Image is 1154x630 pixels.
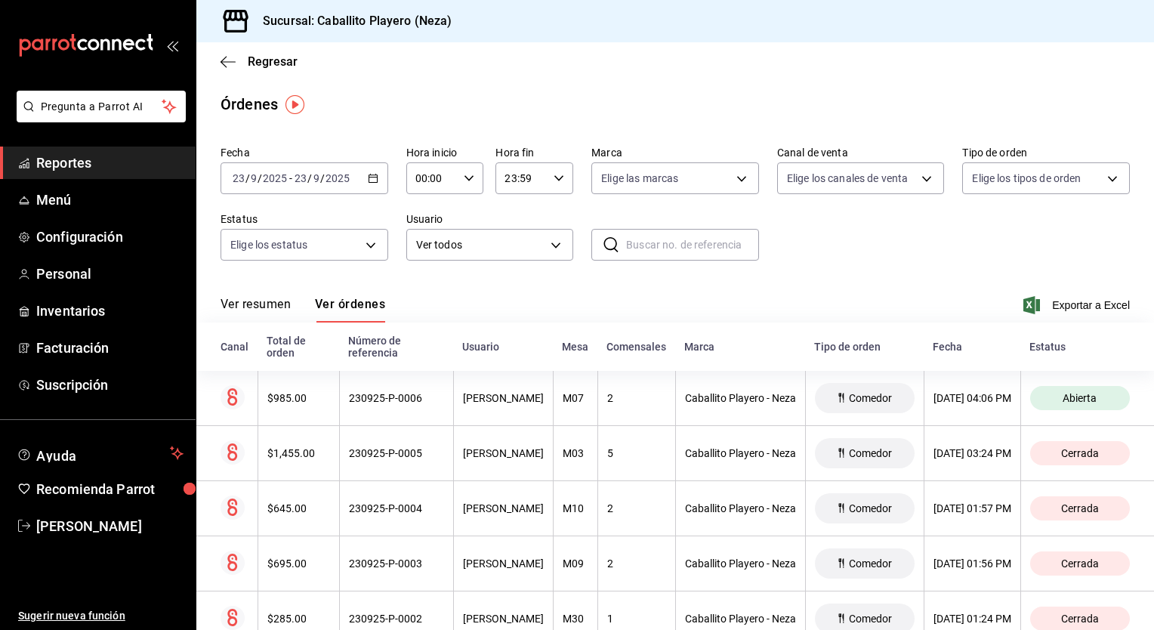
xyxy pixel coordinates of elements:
[607,447,666,459] div: 5
[685,502,796,514] div: Caballito Playero - Neza
[607,502,666,514] div: 2
[685,557,796,570] div: Caballito Playero - Neza
[232,172,245,184] input: --
[416,237,546,253] span: Ver todos
[320,172,325,184] span: /
[245,172,250,184] span: /
[626,230,759,260] input: Buscar no. de referencia
[563,557,588,570] div: M09
[349,392,444,404] div: 230925-P-0006
[972,171,1081,186] span: Elige los tipos de orden
[36,190,184,210] span: Menú
[267,557,330,570] div: $695.00
[843,392,898,404] span: Comedor
[36,338,184,358] span: Facturación
[36,375,184,395] span: Suscripción
[349,447,444,459] div: 230925-P-0005
[843,557,898,570] span: Comedor
[462,341,544,353] div: Usuario
[221,297,291,323] button: Ver resumen
[315,297,385,323] button: Ver órdenes
[1055,502,1105,514] span: Cerrada
[41,99,162,115] span: Pregunta a Parrot AI
[933,447,1011,459] div: [DATE] 03:24 PM
[463,502,544,514] div: [PERSON_NAME]
[221,297,385,323] div: navigation tabs
[685,613,796,625] div: Caballito Playero - Neza
[17,91,186,122] button: Pregunta a Parrot AI
[1055,447,1105,459] span: Cerrada
[1055,613,1105,625] span: Cerrada
[591,147,759,158] label: Marca
[250,172,258,184] input: --
[166,39,178,51] button: open_drawer_menu
[933,502,1011,514] div: [DATE] 01:57 PM
[307,172,312,184] span: /
[684,341,796,353] div: Marca
[607,557,666,570] div: 2
[36,479,184,499] span: Recomienda Parrot
[406,214,574,224] label: Usuario
[563,613,588,625] div: M30
[601,171,678,186] span: Elige las marcas
[933,613,1011,625] div: [DATE] 01:24 PM
[36,227,184,247] span: Configuración
[606,341,666,353] div: Comensales
[1026,296,1130,314] button: Exportar a Excel
[262,172,288,184] input: ----
[348,335,444,359] div: Número de referencia
[562,341,588,353] div: Mesa
[607,392,666,404] div: 2
[313,172,320,184] input: --
[285,95,304,114] img: Tooltip marker
[230,237,307,252] span: Elige los estatus
[267,392,330,404] div: $985.00
[289,172,292,184] span: -
[843,613,898,625] span: Comedor
[11,110,186,125] a: Pregunta a Parrot AI
[463,557,544,570] div: [PERSON_NAME]
[221,147,388,158] label: Fecha
[36,264,184,284] span: Personal
[349,502,444,514] div: 230925-P-0004
[787,171,908,186] span: Elige los canales de venta
[349,557,444,570] div: 230925-P-0003
[221,341,248,353] div: Canal
[267,613,330,625] div: $285.00
[495,147,573,158] label: Hora fin
[406,147,484,158] label: Hora inicio
[685,392,796,404] div: Caballito Playero - Neza
[685,447,796,459] div: Caballito Playero - Neza
[251,12,452,30] h3: Sucursal: Caballito Playero (Neza)
[36,444,164,462] span: Ayuda
[258,172,262,184] span: /
[843,447,898,459] span: Comedor
[463,392,544,404] div: [PERSON_NAME]
[843,502,898,514] span: Comedor
[349,613,444,625] div: 230925-P-0002
[248,54,298,69] span: Regresar
[221,214,388,224] label: Estatus
[777,147,945,158] label: Canal de venta
[18,608,184,624] span: Sugerir nueva función
[463,613,544,625] div: [PERSON_NAME]
[267,502,330,514] div: $645.00
[563,392,588,404] div: M07
[933,392,1011,404] div: [DATE] 04:06 PM
[267,447,330,459] div: $1,455.00
[1057,392,1103,404] span: Abierta
[221,93,278,116] div: Órdenes
[221,54,298,69] button: Regresar
[463,447,544,459] div: [PERSON_NAME]
[962,147,1130,158] label: Tipo de orden
[933,341,1011,353] div: Fecha
[563,502,588,514] div: M10
[814,341,915,353] div: Tipo de orden
[607,613,666,625] div: 1
[1055,557,1105,570] span: Cerrada
[36,301,184,321] span: Inventarios
[294,172,307,184] input: --
[933,557,1011,570] div: [DATE] 01:56 PM
[1029,341,1130,353] div: Estatus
